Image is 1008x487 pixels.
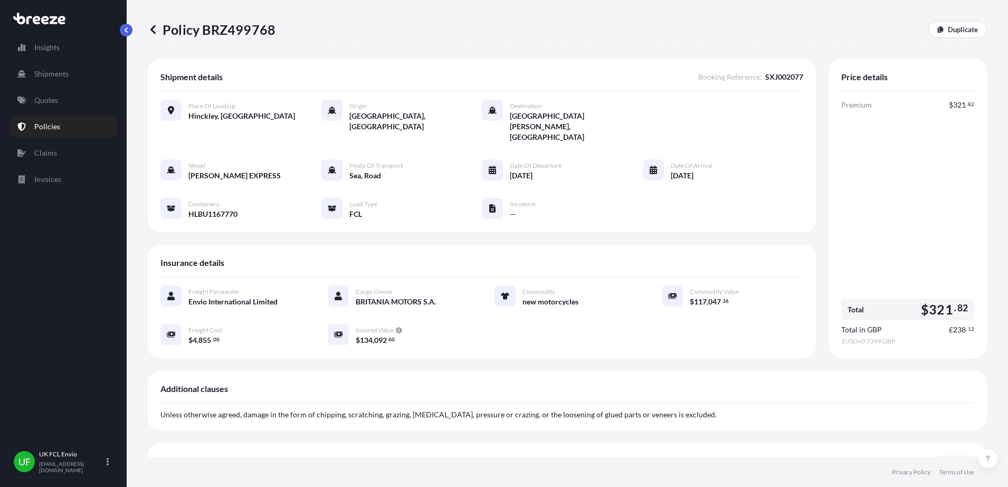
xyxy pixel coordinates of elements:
a: Shipments [9,63,118,84]
span: Commodity Value [690,288,739,296]
span: [GEOGRAPHIC_DATA][PERSON_NAME], [GEOGRAPHIC_DATA] [510,111,643,142]
span: Date of Arrival [671,161,712,170]
span: Price details [841,72,888,82]
span: Cargo Owner [356,288,393,296]
span: $ [188,337,193,344]
span: 12 [968,327,974,331]
a: Policies [9,116,118,137]
span: Booking Reference : [698,72,762,82]
span: Mode of Transport [349,161,403,170]
span: 82 [957,305,968,311]
a: Privacy Policy [892,468,930,476]
span: — [510,209,516,219]
span: . [387,338,388,341]
span: , [373,337,374,344]
a: Terms of Use [939,468,974,476]
span: [GEOGRAPHIC_DATA], [GEOGRAPHIC_DATA] [349,111,482,132]
span: Additional clauses [160,384,228,394]
p: Claims [34,148,57,158]
span: [DATE] [510,170,532,181]
span: Hinckley, [GEOGRAPHIC_DATA] [188,111,295,121]
span: 82 [968,102,974,106]
span: 117 [694,298,707,305]
span: 134 [360,337,373,344]
a: Invoices [9,169,118,190]
span: $ [949,101,953,109]
p: Shipments [34,69,69,79]
span: 855 [198,337,211,344]
span: 00 [213,338,220,341]
p: Quotes [34,95,58,106]
span: HLBU1167770 [188,209,237,219]
span: [PERSON_NAME] EXPRESS [188,170,281,181]
p: Policy BRZ499768 [148,21,275,38]
p: UK FCL Envio [39,450,104,459]
span: 321 [953,101,966,109]
span: $ [690,298,694,305]
span: . [212,338,213,341]
span: 321 [929,303,953,316]
span: Date of Departure [510,161,562,170]
span: Sea, Road [349,170,381,181]
span: . [966,327,967,331]
span: BRITANIA MOTORS S.A. [356,297,436,307]
span: Commodity [522,288,555,296]
a: Insights [9,37,118,58]
p: Duplicate [948,24,978,35]
span: Total in GBP [841,324,882,335]
span: Total [848,304,864,315]
span: FCL [349,209,362,219]
span: 4 [193,337,197,344]
span: . [966,102,967,106]
span: Vessel [188,161,205,170]
p: [EMAIL_ADDRESS][DOMAIN_NAME] [39,461,104,473]
span: 60 [388,338,395,341]
span: new motorcycles [522,297,578,307]
p: Invoices [34,174,61,185]
span: 1 USD = 0.7399 GBP [841,337,974,346]
span: Premium [841,100,872,110]
a: Claims [9,142,118,164]
span: UF [18,456,31,467]
a: Quotes [9,90,118,111]
span: $ [356,337,360,344]
p: Policies [34,121,60,132]
span: Freight Forwarder [188,288,240,296]
span: Insured Value [356,326,394,335]
span: 238 [953,326,966,333]
span: Containers [188,200,219,208]
span: . [954,305,956,311]
span: 092 [374,337,387,344]
span: Origin [349,102,367,110]
span: £ [949,326,953,333]
span: $ [921,303,929,316]
a: Duplicate [928,21,987,38]
p: Insights [34,42,60,53]
span: Envio International Limited [188,297,278,307]
span: Load Type [349,200,377,208]
span: Insurance details [160,257,224,268]
span: SXJ002077 [765,72,803,82]
span: Place of Loading [188,102,235,110]
span: Unless otherwise agreed, damage in the form of chipping, scratching, grazing, [MEDICAL_DATA], pre... [160,410,717,419]
span: Incoterm [510,200,536,208]
span: 047 [708,298,721,305]
span: , [707,298,708,305]
span: Freight Cost [188,326,222,335]
span: Destination [510,102,542,110]
span: 36 [722,299,729,303]
span: . [721,299,722,303]
span: , [197,337,198,344]
span: Shipment details [160,72,223,82]
span: [DATE] [671,170,693,181]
